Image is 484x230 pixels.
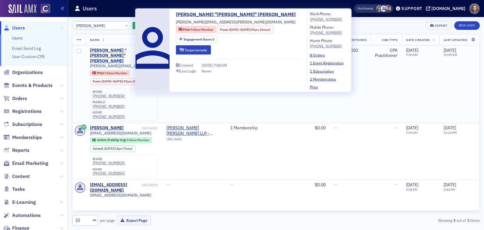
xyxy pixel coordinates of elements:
span: $0.00 [315,125,326,131]
a: [PERSON_NAME] [PERSON_NAME] LLP - [GEOGRAPHIC_DATA] [166,125,222,136]
a: Registrations [3,108,42,115]
time: 5:44 PM [444,187,455,192]
span: Subscriptions [12,121,42,128]
time: 7:00 AM [406,131,418,135]
a: Orders [3,95,27,102]
input: Search… [72,21,130,30]
div: [PHONE_NUMBER] [93,104,125,109]
span: E-Learning [12,199,36,206]
span: Profile [469,3,480,14]
a: E-Learning [3,199,36,206]
span: [DATE] [406,125,418,131]
span: Prior [97,71,105,75]
a: Prior Fellow Member [179,27,213,32]
time: 3:08 PM [406,187,417,192]
a: [PHONE_NUMBER] [93,171,125,176]
div: Joined: 2010-02-28 00:00:00 [90,145,136,152]
span: Reports [12,147,29,154]
div: – (39yrs 10mos) [102,79,143,83]
span: Date Created [406,38,430,42]
span: — [230,182,234,187]
a: SailAMX [9,4,36,14]
div: Also [358,6,363,10]
a: [PERSON_NAME] "[PERSON_NAME]" [PERSON_NAME] [90,48,140,64]
a: Events & Products [3,82,53,89]
a: [PHONE_NUMBER] [310,43,342,48]
span: Job Type [382,38,397,42]
div: (15yrs 7mos) [104,147,132,151]
a: [PHONE_NUMBER] [93,161,125,165]
a: User Custom CPE [12,54,45,59]
a: 1 Subscription [310,68,338,74]
span: Events & Products [12,82,53,89]
span: Orders [12,95,27,102]
a: [PHONE_NUMBER] [93,94,125,98]
span: — [166,182,170,187]
button: Export Page [117,216,151,225]
a: Automations [3,212,41,219]
span: Joined : [93,147,104,151]
span: Email Marketing [12,160,48,167]
span: [DATE] [240,27,250,31]
a: Active (Paid by Org) Fellow Member [92,138,149,142]
span: Prior [183,27,191,32]
a: Organizations [3,69,43,76]
a: [PHONE_NUMBER] [310,30,342,35]
div: work [93,90,125,94]
span: Stacy Svendsen [376,5,383,12]
div: 0 [184,37,215,41]
a: Users [3,25,25,31]
button: Impersonate [176,45,211,54]
a: 1 Membership [230,125,258,131]
div: Home Phone: [310,37,342,49]
a: Prior Fellow Member [92,71,127,75]
div: Engagement Score: 0 [176,35,217,43]
span: Registrations [12,108,42,115]
span: From : [220,27,229,32]
span: Fellow Member [191,27,213,32]
span: Eide Bailly LLP - Boulder [166,125,222,136]
span: [PERSON_NAME][EMAIL_ADDRESS][PERSON_NAME][DOMAIN_NAME] [90,64,158,68]
a: [PHONE_NUMBER] [310,16,342,22]
div: Active (Paid by Org): Active (Paid by Org): Fellow Member [90,137,152,143]
span: — [334,182,338,187]
div: Showing out of items [348,218,480,223]
a: Reports [3,147,29,154]
label: per page [100,218,115,223]
a: Subscriptions [3,121,42,128]
span: Name [90,38,100,42]
h1: Users [83,5,97,12]
span: From : [93,79,102,83]
span: Engagement Score : [184,37,213,41]
a: Email Send Log [12,46,41,51]
span: [DATE] [444,182,456,187]
span: Pamela Galey-Coleman [385,5,391,12]
div: home [93,168,125,171]
div: Prior: Prior: Fellow Member [90,70,130,76]
span: Viewing [358,6,373,11]
a: [PERSON_NAME] [90,125,124,131]
div: From: 1983-06-23 00:00:00 [217,26,273,33]
span: Fellow Member [127,138,149,142]
span: Memberships [12,134,42,141]
span: [EMAIL_ADDRESS][DOMAIN_NAME] [90,193,151,197]
span: Fellow Member [105,71,127,75]
span: Last Updated [444,38,467,42]
a: [EMAIL_ADDRESS][DOMAIN_NAME] [90,182,141,193]
div: [DOMAIN_NAME] [431,6,465,11]
div: Work Phone: [310,11,342,22]
div: From: 1983-06-23 00:00:00 [90,78,146,85]
span: [DATE] [104,146,114,151]
span: Users [12,25,25,31]
a: 1 Event Registration [310,60,348,66]
span: [DATE] [201,63,214,68]
div: USR-16567 [125,126,158,130]
span: Dan Baer [380,5,387,12]
div: 25 [75,217,89,224]
a: Users [12,35,23,41]
a: [PHONE_NUMBER] [93,114,125,119]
